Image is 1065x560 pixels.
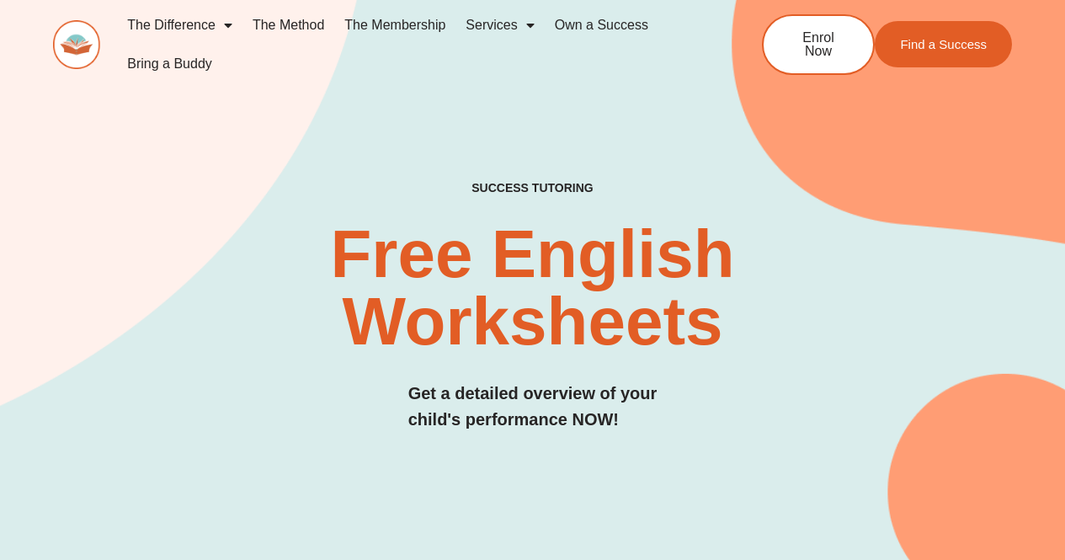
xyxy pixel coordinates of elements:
[391,181,674,195] h4: SUCCESS TUTORING​
[408,381,658,433] h3: Get a detailed overview of your child's performance NOW!
[762,14,875,75] a: Enrol Now
[334,6,455,45] a: The Membership
[242,6,334,45] a: The Method
[875,21,1012,67] a: Find a Success
[789,31,848,58] span: Enrol Now
[545,6,658,45] a: Own a Success
[216,221,849,355] h2: Free English Worksheets​
[117,6,242,45] a: The Difference
[900,38,987,51] span: Find a Success
[117,6,706,83] nav: Menu
[455,6,544,45] a: Services
[117,45,222,83] a: Bring a Buddy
